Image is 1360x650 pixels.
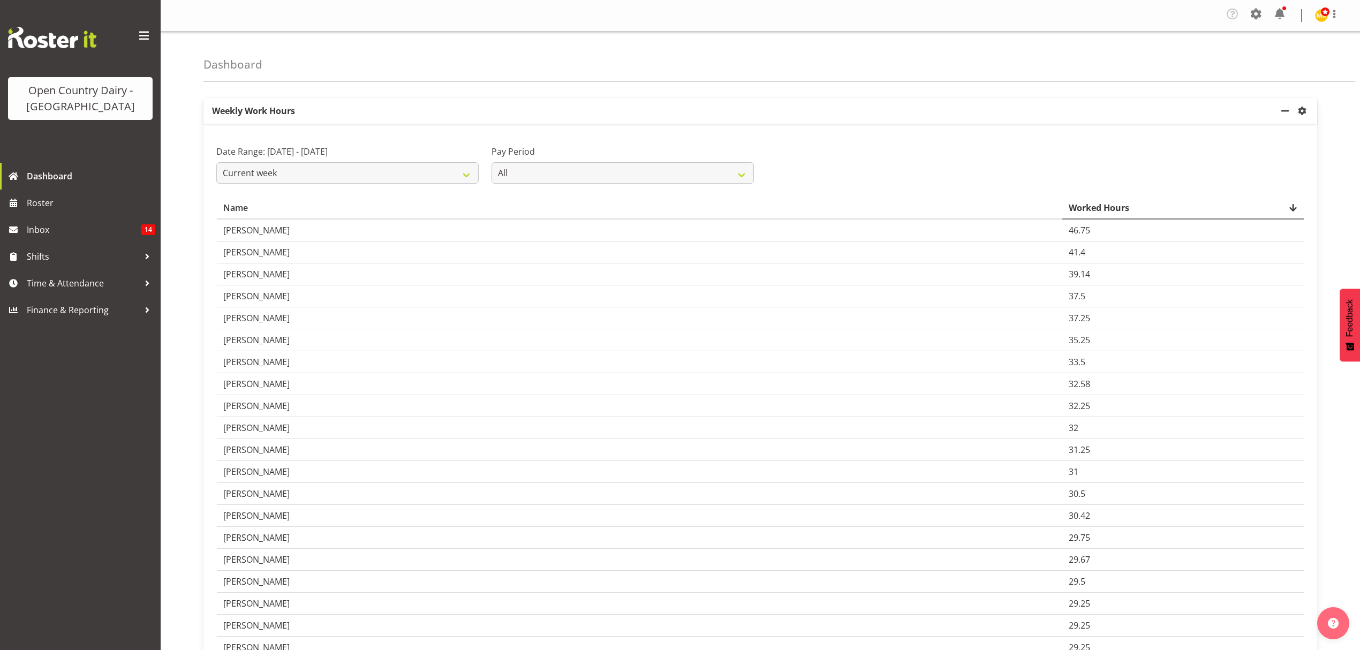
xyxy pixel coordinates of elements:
[8,27,96,48] img: Rosterit website logo
[1069,224,1090,236] span: 46.75
[27,302,139,318] span: Finance & Reporting
[217,571,1062,593] td: [PERSON_NAME]
[217,241,1062,263] td: [PERSON_NAME]
[492,145,754,158] label: Pay Period
[217,417,1062,439] td: [PERSON_NAME]
[1069,201,1297,214] div: Worked Hours
[1069,334,1090,346] span: 35.25
[1069,488,1085,500] span: 30.5
[216,145,479,158] label: Date Range: [DATE] - [DATE]
[217,285,1062,307] td: [PERSON_NAME]
[1069,598,1090,609] span: 29.25
[217,593,1062,615] td: [PERSON_NAME]
[1296,104,1313,117] a: settings
[1340,289,1360,361] button: Feedback - Show survey
[1069,510,1090,521] span: 30.42
[1069,312,1090,324] span: 37.25
[217,549,1062,571] td: [PERSON_NAME]
[1069,466,1078,478] span: 31
[217,527,1062,549] td: [PERSON_NAME]
[217,395,1062,417] td: [PERSON_NAME]
[217,263,1062,285] td: [PERSON_NAME]
[217,461,1062,483] td: [PERSON_NAME]
[1345,299,1355,337] span: Feedback
[1069,619,1090,631] span: 29.25
[1328,618,1339,629] img: help-xxl-2.png
[27,222,141,238] span: Inbox
[1069,268,1090,280] span: 39.14
[203,58,262,71] h4: Dashboard
[1069,422,1078,434] span: 32
[1069,246,1085,258] span: 41.4
[27,248,139,264] span: Shifts
[217,505,1062,527] td: [PERSON_NAME]
[217,329,1062,351] td: [PERSON_NAME]
[1315,9,1328,22] img: milk-reception-awarua7542.jpg
[1069,444,1090,456] span: 31.25
[1069,290,1085,302] span: 37.5
[141,224,155,235] span: 14
[1069,378,1090,390] span: 32.58
[223,201,1056,214] div: Name
[217,373,1062,395] td: [PERSON_NAME]
[217,220,1062,241] td: [PERSON_NAME]
[1279,98,1296,124] a: minimize
[1069,576,1085,587] span: 29.5
[217,483,1062,505] td: [PERSON_NAME]
[203,98,1279,124] p: Weekly Work Hours
[1069,532,1090,543] span: 29.75
[1069,400,1090,412] span: 32.25
[1069,356,1085,368] span: 33.5
[217,439,1062,461] td: [PERSON_NAME]
[19,82,142,115] div: Open Country Dairy - [GEOGRAPHIC_DATA]
[27,275,139,291] span: Time & Attendance
[217,615,1062,637] td: [PERSON_NAME]
[217,351,1062,373] td: [PERSON_NAME]
[27,195,155,211] span: Roster
[217,307,1062,329] td: [PERSON_NAME]
[1069,554,1090,565] span: 29.67
[27,168,155,184] span: Dashboard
